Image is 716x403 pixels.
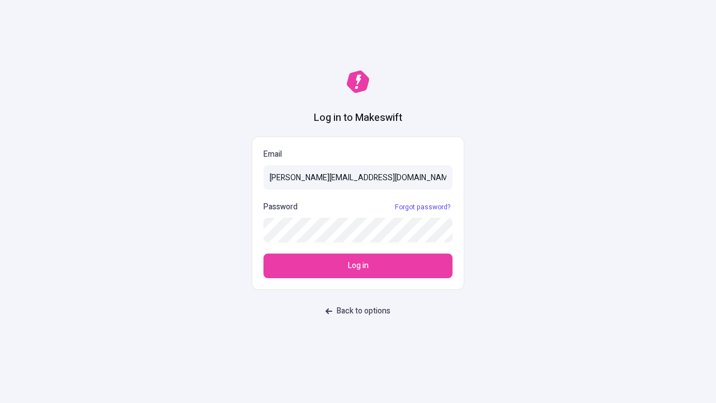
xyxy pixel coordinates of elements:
[263,148,453,161] p: Email
[263,165,453,190] input: Email
[337,305,390,317] span: Back to options
[263,254,453,278] button: Log in
[348,260,369,272] span: Log in
[263,201,298,213] p: Password
[319,301,397,321] button: Back to options
[314,111,402,125] h1: Log in to Makeswift
[393,203,453,212] a: Forgot password?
